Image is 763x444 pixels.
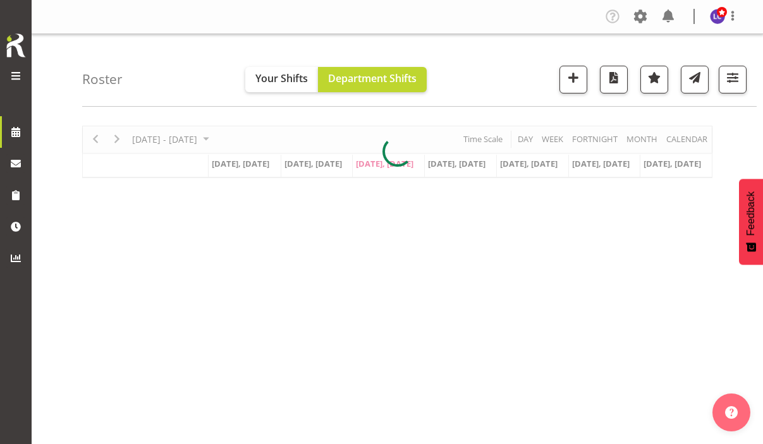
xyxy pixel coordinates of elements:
img: laurie-cook11580.jpg [710,9,725,24]
span: Feedback [745,191,757,236]
h4: Roster [82,72,123,87]
button: Highlight an important date within the roster. [640,66,668,93]
button: Download a PDF of the roster according to the set date range. [600,66,628,93]
button: Add a new shift [559,66,587,93]
img: help-xxl-2.png [725,406,738,419]
span: Department Shifts [328,71,417,85]
button: Department Shifts [318,67,427,92]
img: Rosterit icon logo [3,32,28,59]
span: Your Shifts [255,71,308,85]
button: Feedback - Show survey [739,179,763,265]
button: Filter Shifts [719,66,747,93]
button: Your Shifts [245,67,318,92]
button: Send a list of all shifts for the selected filtered period to all rostered employees. [681,66,709,93]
